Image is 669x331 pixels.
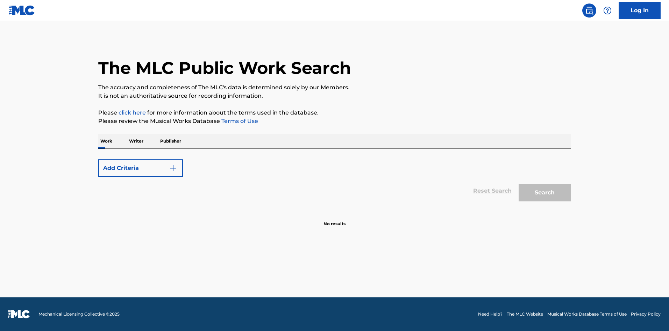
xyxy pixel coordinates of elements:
p: It is not an authoritative source for recording information. [98,92,571,100]
a: The MLC Website [507,311,543,317]
a: click here [119,109,146,116]
img: 9d2ae6d4665cec9f34b9.svg [169,164,177,172]
img: logo [8,310,30,318]
a: Log In [619,2,661,19]
a: Terms of Use [220,118,258,124]
img: MLC Logo [8,5,35,15]
p: No results [323,212,346,227]
a: Privacy Policy [631,311,661,317]
button: Add Criteria [98,159,183,177]
h1: The MLC Public Work Search [98,57,351,78]
p: Please review the Musical Works Database [98,117,571,125]
a: Musical Works Database Terms of Use [547,311,627,317]
p: Work [98,134,114,149]
span: Mechanical Licensing Collective © 2025 [38,311,120,317]
a: Need Help? [478,311,503,317]
a: Public Search [582,4,596,18]
p: Please for more information about the terms used in the database. [98,109,571,117]
img: search [585,6,593,15]
img: help [603,6,612,15]
div: Help [600,4,614,18]
p: Writer [127,134,145,149]
p: Publisher [158,134,183,149]
p: The accuracy and completeness of The MLC's data is determined solely by our Members. [98,83,571,92]
form: Search Form [98,156,571,205]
